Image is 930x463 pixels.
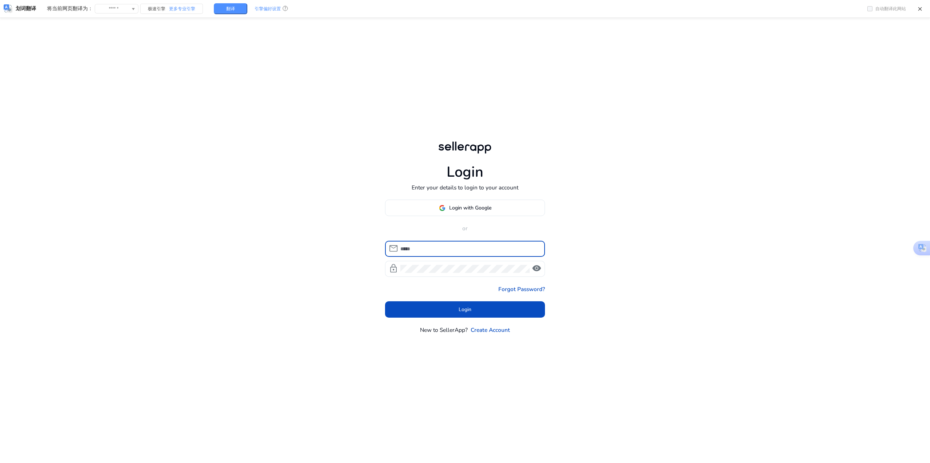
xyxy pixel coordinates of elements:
button: Login [385,301,545,318]
span: Login with Google [449,204,491,212]
a: Forgot Password? [498,285,545,293]
h1: Login [447,164,483,181]
span: Login [459,306,471,313]
a: Create Account [471,326,510,334]
p: Enter your details to login to your account [412,183,518,192]
p: New to SellerApp? [420,326,468,334]
span: lock [389,264,398,273]
span: visibility [532,264,541,273]
span: mail [389,244,398,253]
img: google-logo.svg [439,205,446,211]
p: or [385,224,545,232]
button: Login with Google [385,200,545,216]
